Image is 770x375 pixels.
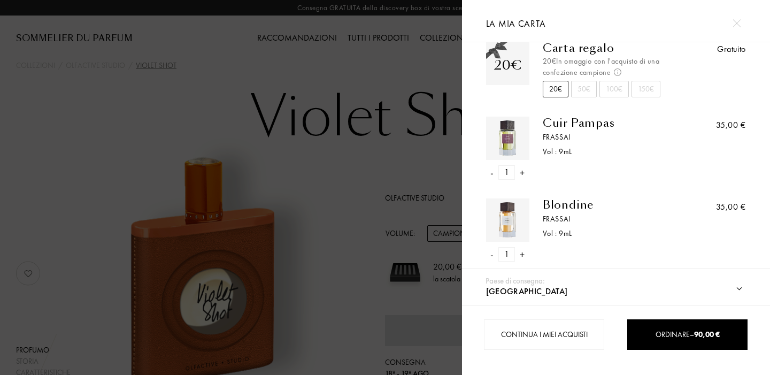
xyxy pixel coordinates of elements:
div: 35,00 € [716,119,746,132]
a: Cuir Pampas [543,117,681,129]
img: 026BY2XG6N.png [489,201,527,239]
div: 20€ [543,81,568,97]
a: Blondine [543,198,681,211]
img: gift_n.png [486,42,507,60]
img: IUFJOHECVD.png [489,119,527,157]
a: Frassai [543,213,681,225]
div: Continua i miei acquisti [484,319,604,350]
span: 90,00 € [694,330,720,339]
div: Vol : 9 mL [543,228,681,239]
div: Paese di consegna: [486,275,545,287]
div: Carta regalo [543,42,681,55]
div: 100€ [599,81,629,97]
div: Vol : 9 mL [543,146,681,157]
span: La mia carta [486,18,546,29]
div: 1 [499,247,515,262]
div: - [491,247,494,262]
div: 1 [499,165,515,180]
div: 35,00 € [716,201,746,213]
img: cross.svg [733,19,741,27]
div: 50€ [571,81,597,97]
div: + [520,165,525,180]
div: 20€ In omaggio con l'acquisto di una confezione campione [543,56,681,78]
div: 150€ [632,81,660,97]
div: + [520,247,525,262]
div: Gratuito [717,43,746,56]
div: - [491,165,494,180]
img: info_voucher.png [614,68,621,76]
a: Frassai [543,132,681,143]
span: Ordinare – [656,330,720,339]
div: 20€ [494,56,522,75]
